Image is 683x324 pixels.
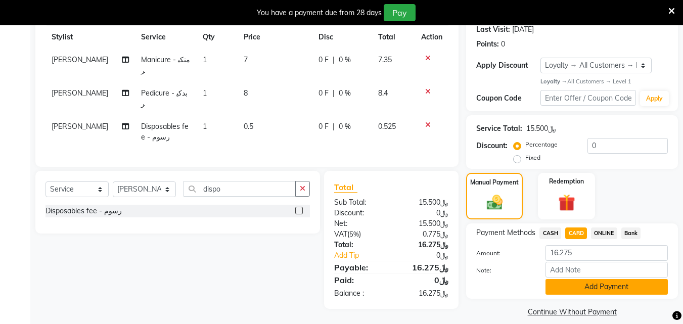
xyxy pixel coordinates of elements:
[378,88,388,98] span: 8.4
[640,91,669,106] button: Apply
[327,250,402,261] a: Add Tip
[391,261,456,273] div: ﷼16.275
[327,208,391,218] div: Discount:
[318,55,329,65] span: 0 F
[469,249,537,258] label: Amount:
[476,93,540,104] div: Coupon Code
[402,250,457,261] div: ﷼0
[197,26,238,49] th: Qty
[372,26,415,49] th: Total
[135,26,197,49] th: Service
[349,230,359,238] span: 5%
[545,245,668,261] input: Amount
[339,121,351,132] span: 0 %
[327,288,391,299] div: Balance :
[52,88,108,98] span: [PERSON_NAME]
[391,288,456,299] div: ﷼16.275
[540,77,668,86] div: All Customers → Level 1
[621,227,641,239] span: Bank
[468,307,676,317] a: Continue Without Payment
[318,88,329,99] span: 0 F
[45,206,122,216] div: Disposables fee - رسوم
[339,55,351,65] span: 0 %
[391,274,456,286] div: ﷼0
[312,26,373,49] th: Disc
[545,279,668,295] button: Add Payment
[470,178,519,187] label: Manual Payment
[501,39,505,50] div: 0
[378,122,396,131] span: 0.525
[327,197,391,208] div: Sub Total:
[553,192,580,213] img: _gift.svg
[526,123,556,134] div: ﷼15.500
[203,55,207,64] span: 1
[469,266,537,275] label: Note:
[333,88,335,99] span: |
[141,122,189,142] span: Disposables fee - رسوم
[391,229,456,240] div: ﷼0.775
[244,55,248,64] span: 7
[512,24,534,35] div: [DATE]
[333,55,335,65] span: |
[476,39,499,50] div: Points:
[327,261,391,273] div: Payable:
[141,88,188,108] span: Pedicure - بدكير
[52,122,108,131] span: [PERSON_NAME]
[327,229,391,240] div: ( )
[476,60,540,71] div: Apply Discount
[339,88,351,99] span: 0 %
[257,8,382,18] div: You have a payment due from 28 days
[415,26,448,49] th: Action
[244,122,253,131] span: 0.5
[334,229,347,239] span: VAT
[327,240,391,250] div: Total:
[333,121,335,132] span: |
[476,123,522,134] div: Service Total:
[334,182,357,193] span: Total
[391,240,456,250] div: ﷼16.275
[591,227,617,239] span: ONLINE
[545,262,668,277] input: Add Note
[203,88,207,98] span: 1
[244,88,248,98] span: 8
[391,208,456,218] div: ﷼0
[565,227,587,239] span: CARD
[203,122,207,131] span: 1
[476,227,535,238] span: Payment Methods
[540,90,636,106] input: Enter Offer / Coupon Code
[391,197,456,208] div: ﷼15.500
[525,140,558,149] label: Percentage
[45,26,135,49] th: Stylist
[238,26,312,49] th: Price
[52,55,108,64] span: [PERSON_NAME]
[391,218,456,229] div: ﷼15.500
[539,227,561,239] span: CASH
[384,4,416,21] button: Pay
[482,193,508,211] img: _cash.svg
[525,153,540,162] label: Fixed
[476,141,508,151] div: Discount:
[318,121,329,132] span: 0 F
[184,181,296,197] input: Search or Scan
[549,177,584,186] label: Redemption
[327,218,391,229] div: Net:
[141,55,190,75] span: Manicure - منكير
[476,24,510,35] div: Last Visit:
[378,55,392,64] span: 7.35
[327,274,391,286] div: Paid:
[540,78,567,85] strong: Loyalty →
